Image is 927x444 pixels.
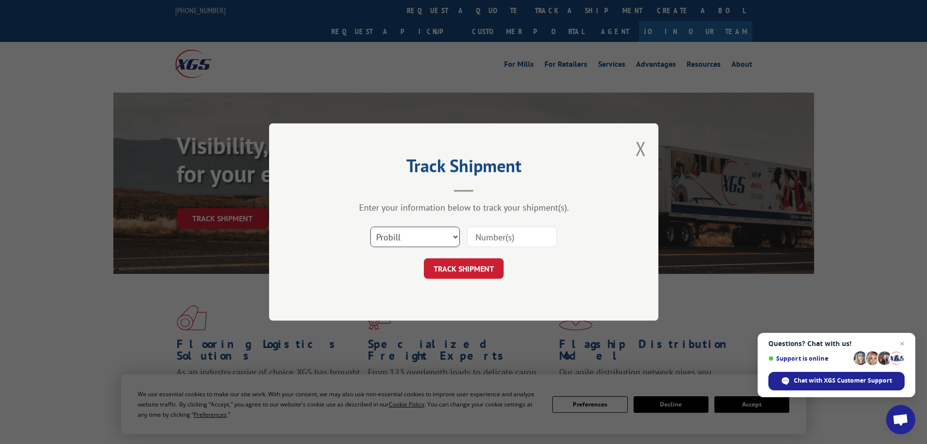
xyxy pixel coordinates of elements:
[768,355,850,362] span: Support is online
[886,405,915,434] div: Open chat
[318,159,610,177] h2: Track Shipment
[467,227,557,247] input: Number(s)
[896,338,908,349] span: Close chat
[768,372,905,390] div: Chat with XGS Customer Support
[636,135,646,161] button: Close modal
[424,258,504,279] button: TRACK SHIPMENT
[794,376,892,385] span: Chat with XGS Customer Support
[768,340,905,347] span: Questions? Chat with us!
[318,202,610,213] div: Enter your information below to track your shipment(s).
